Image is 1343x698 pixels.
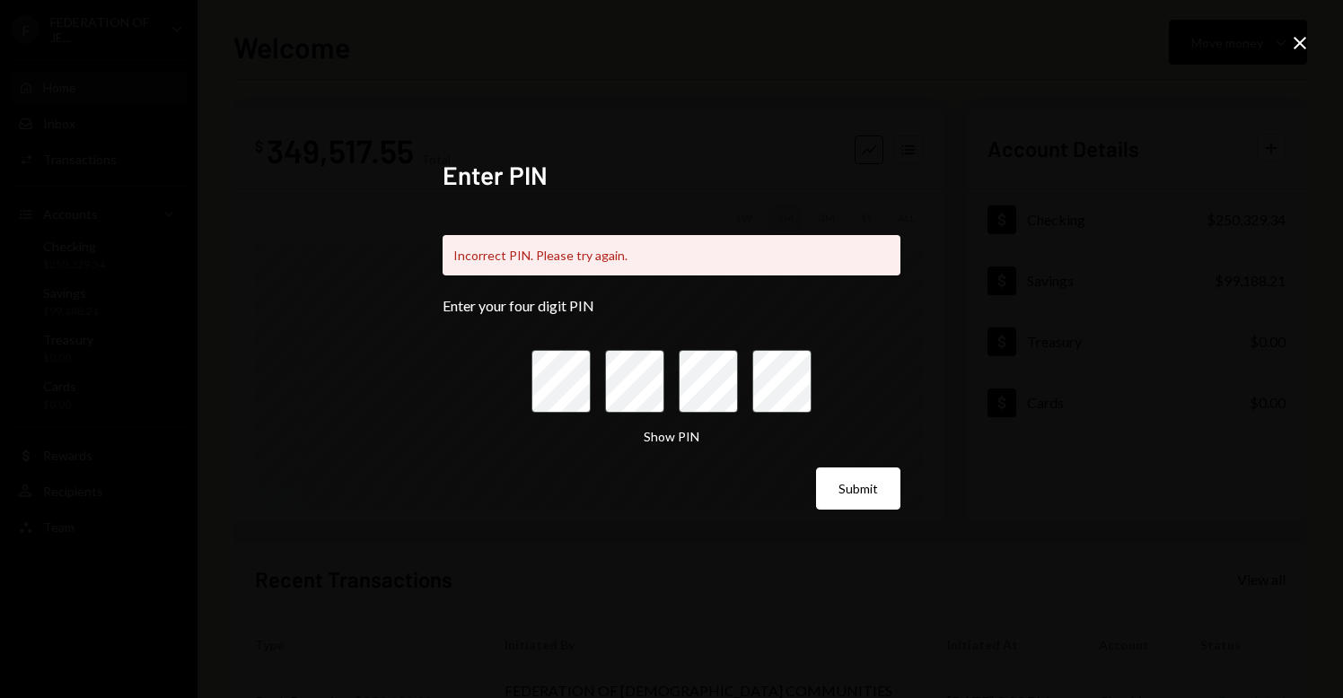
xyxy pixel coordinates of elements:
div: Enter your four digit PIN [443,297,900,314]
button: Show PIN [644,429,699,446]
input: pin code 2 of 4 [605,350,664,413]
h2: Enter PIN [443,158,900,193]
input: pin code 3 of 4 [679,350,738,413]
div: Incorrect PIN. Please try again. [443,235,900,275]
button: Submit [816,467,900,510]
input: pin code 4 of 4 [752,350,812,413]
input: pin code 1 of 4 [531,350,591,413]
